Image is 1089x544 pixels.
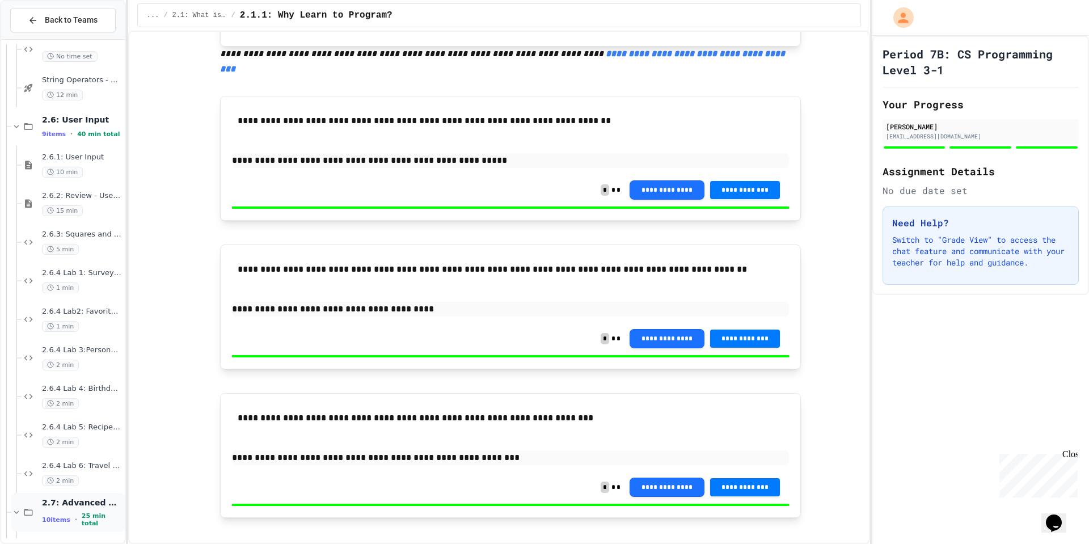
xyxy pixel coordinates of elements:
span: • [70,129,73,138]
h3: Need Help? [892,216,1069,230]
div: [PERSON_NAME] [886,121,1075,132]
span: 2.6.4 Lab 3:Personal Info Collector [42,345,123,355]
div: My Account [881,5,917,31]
span: / [231,11,235,20]
span: 2.6.1: User Input [42,153,123,162]
span: Back to Teams [45,14,98,26]
span: No time set [42,51,98,62]
div: [EMAIL_ADDRESS][DOMAIN_NAME] [886,132,1075,141]
span: 2.6.4 Lab 1: Survey Form Debugger [42,268,123,278]
span: 2 min [42,475,79,486]
span: 12 min [42,90,83,100]
span: 2.6.4 Lab2: Favorite Color Collector [42,307,123,317]
span: String Operators - Quiz [42,75,123,85]
span: 10 min [42,167,83,178]
span: 2.6.3: Squares and Circles [42,230,123,239]
span: 25 min total [82,512,123,527]
span: 2.6.4 Lab 6: Travel Expense Calculator [42,461,123,471]
span: 40 min total [77,130,120,138]
iframe: chat widget [995,449,1078,497]
button: Back to Teams [10,8,116,32]
span: • [75,515,77,524]
h1: Period 7B: CS Programming Level 3-1 [883,46,1079,78]
h2: Assignment Details [883,163,1079,179]
span: / [163,11,167,20]
span: 2.7: Advanced Math [42,497,123,508]
div: No due date set [883,184,1079,197]
span: 2.1: What is Code? [172,11,227,20]
span: 2 min [42,398,79,409]
p: Switch to "Grade View" to access the chat feature and communicate with your teacher for help and ... [892,234,1069,268]
span: 2.6: User Input [42,115,123,125]
span: 2.6.4 Lab 4: Birthday Calculator [42,384,123,394]
span: 1 min [42,321,79,332]
span: ... [147,11,159,20]
iframe: chat widget [1041,499,1078,533]
div: Chat with us now!Close [5,5,78,72]
span: 2 min [42,437,79,448]
span: 15 min [42,205,83,216]
span: 2 min [42,360,79,370]
h2: Your Progress [883,96,1079,112]
span: 5 min [42,244,79,255]
span: 2.6.4 Lab 5: Recipe Calculator Repair [42,423,123,432]
span: 2.1.1: Why Learn to Program? [240,9,392,22]
span: 1 min [42,282,79,293]
span: 9 items [42,130,66,138]
span: 2.6.2: Review - User Input [42,191,123,201]
span: 10 items [42,516,70,524]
